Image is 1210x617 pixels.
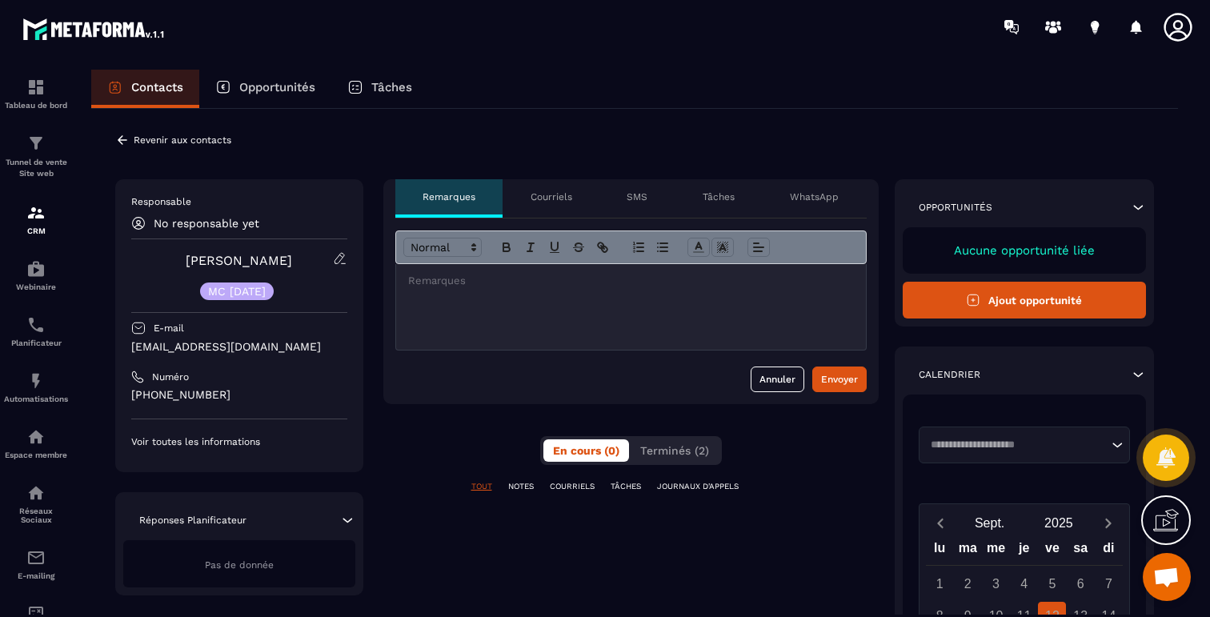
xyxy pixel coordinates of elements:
button: Next month [1093,512,1123,534]
img: automations [26,427,46,447]
p: Contacts [131,80,183,94]
div: sa [1067,537,1095,565]
button: Previous month [926,512,956,534]
a: automationsautomationsEspace membre [4,415,68,471]
p: Tâches [703,190,735,203]
p: JOURNAUX D'APPELS [657,481,739,492]
a: emailemailE-mailing [4,536,68,592]
p: E-mail [154,322,184,335]
div: Search for option [919,427,1131,463]
a: Contacts [91,70,199,108]
p: Tableau de bord [4,101,68,110]
p: Aucune opportunité liée [919,243,1131,258]
p: TÂCHES [611,481,641,492]
p: No responsable yet [154,217,259,230]
p: WhatsApp [790,190,839,203]
a: Opportunités [199,70,331,108]
a: [PERSON_NAME] [186,253,292,268]
p: SMS [627,190,647,203]
p: [EMAIL_ADDRESS][DOMAIN_NAME] [131,339,347,355]
p: Courriels [531,190,572,203]
p: COURRIELS [550,481,595,492]
p: Numéro [152,371,189,383]
div: 7 [1095,570,1123,598]
p: Responsable [131,195,347,208]
a: automationsautomationsAutomatisations [4,359,68,415]
button: Envoyer [812,367,867,392]
img: automations [26,259,46,278]
div: 4 [1010,570,1038,598]
p: Webinaire [4,282,68,291]
div: 3 [982,570,1010,598]
div: 5 [1038,570,1066,598]
p: Revenir aux contacts [134,134,231,146]
p: CRM [4,226,68,235]
img: scheduler [26,315,46,335]
div: Envoyer [821,371,858,387]
div: je [1010,537,1038,565]
p: Automatisations [4,395,68,403]
a: formationformationCRM [4,191,68,247]
button: Annuler [751,367,804,392]
button: Open months overlay [956,509,1024,537]
p: Calendrier [919,368,980,381]
p: Réseaux Sociaux [4,507,68,524]
a: social-networksocial-networkRéseaux Sociaux [4,471,68,536]
p: Réponses Planificateur [139,514,246,527]
div: ve [1038,537,1066,565]
div: me [982,537,1010,565]
a: formationformationTableau de bord [4,66,68,122]
p: Tâches [371,80,412,94]
div: di [1095,537,1123,565]
a: Tâches [331,70,428,108]
img: formation [26,78,46,97]
span: Terminés (2) [640,444,709,457]
img: social-network [26,483,46,503]
img: logo [22,14,166,43]
span: Pas de donnée [205,559,274,571]
p: Opportunités [919,201,992,214]
span: En cours (0) [553,444,619,457]
div: ma [954,537,982,565]
div: 2 [954,570,982,598]
button: Open years overlay [1024,509,1093,537]
p: Remarques [423,190,475,203]
p: [PHONE_NUMBER] [131,387,347,403]
button: Terminés (2) [631,439,719,462]
p: NOTES [508,481,534,492]
a: schedulerschedulerPlanificateur [4,303,68,359]
div: lu [925,537,953,565]
p: MC [DATE] [208,286,266,297]
p: Espace membre [4,451,68,459]
img: email [26,548,46,567]
p: E-mailing [4,571,68,580]
div: 6 [1067,570,1095,598]
button: En cours (0) [543,439,629,462]
p: Opportunités [239,80,315,94]
div: Ouvrir le chat [1143,553,1191,601]
p: Tunnel de vente Site web [4,157,68,179]
a: automationsautomationsWebinaire [4,247,68,303]
a: formationformationTunnel de vente Site web [4,122,68,191]
button: Ajout opportunité [903,282,1147,319]
p: Planificateur [4,339,68,347]
img: automations [26,371,46,391]
p: TOUT [471,481,492,492]
div: 1 [926,570,954,598]
img: formation [26,203,46,222]
p: Voir toutes les informations [131,435,347,448]
img: formation [26,134,46,153]
input: Search for option [925,437,1108,453]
